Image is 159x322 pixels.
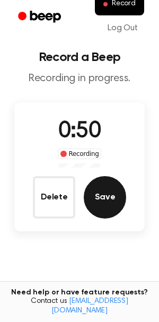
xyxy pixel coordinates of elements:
button: Delete Audio Record [33,176,75,219]
a: Log Out [97,15,148,41]
button: Save Audio Record [84,176,126,219]
h1: Record a Beep [8,51,151,64]
span: Contact us [6,297,153,316]
span: 0:50 [58,120,101,143]
a: Beep [11,7,70,28]
div: Recording [58,149,102,159]
a: [EMAIL_ADDRESS][DOMAIN_NAME] [51,298,128,315]
p: Recording in progress. [8,72,151,85]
